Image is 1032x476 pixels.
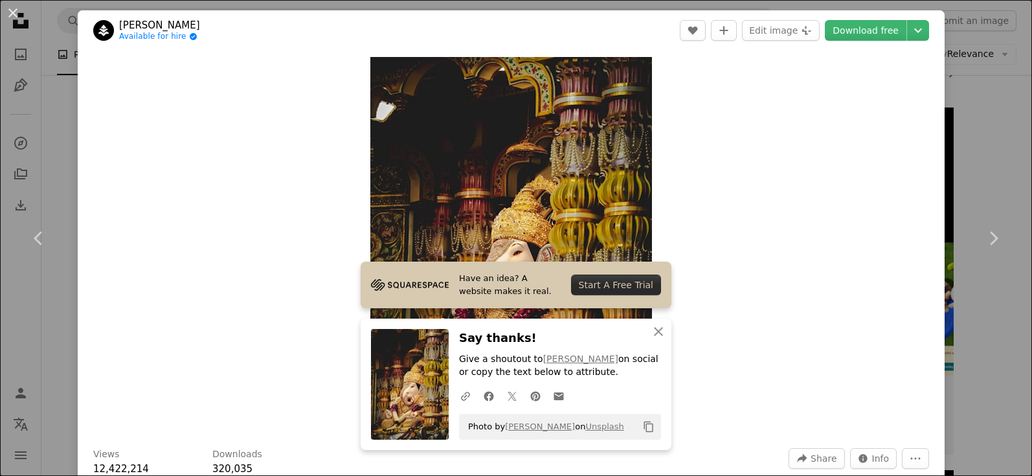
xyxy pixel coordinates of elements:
[500,383,524,409] a: Share on Twitter
[119,19,200,32] a: [PERSON_NAME]
[954,176,1032,300] a: Next
[547,383,570,409] a: Share over email
[459,272,561,298] span: Have an idea? A website makes it real.
[370,57,652,433] img: Lord Ganesha figurine
[119,32,200,42] a: Available for hire
[361,262,671,308] a: Have an idea? A website makes it real.Start A Free Trial
[505,422,575,431] a: [PERSON_NAME]
[811,449,836,468] span: Share
[902,448,929,469] button: More Actions
[711,20,737,41] button: Add to Collection
[789,448,844,469] button: Share this image
[93,20,114,41] img: Go to Mohnish Landge's profile
[212,448,262,461] h3: Downloads
[742,20,820,41] button: Edit image
[825,20,906,41] a: Download free
[680,20,706,41] button: Like
[907,20,929,41] button: Choose download size
[543,354,618,364] a: [PERSON_NAME]
[638,416,660,438] button: Copy to clipboard
[93,448,120,461] h3: Views
[850,448,897,469] button: Stats about this image
[571,275,661,295] div: Start A Free Trial
[459,353,661,379] p: Give a shoutout to on social or copy the text below to attribute.
[585,422,623,431] a: Unsplash
[462,416,624,437] span: Photo by on
[212,463,252,475] span: 320,035
[371,275,449,295] img: file-1705255347840-230a6ab5bca9image
[93,463,149,475] span: 12,422,214
[370,57,652,433] button: Zoom in on this image
[459,329,661,348] h3: Say thanks!
[524,383,547,409] a: Share on Pinterest
[477,383,500,409] a: Share on Facebook
[872,449,890,468] span: Info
